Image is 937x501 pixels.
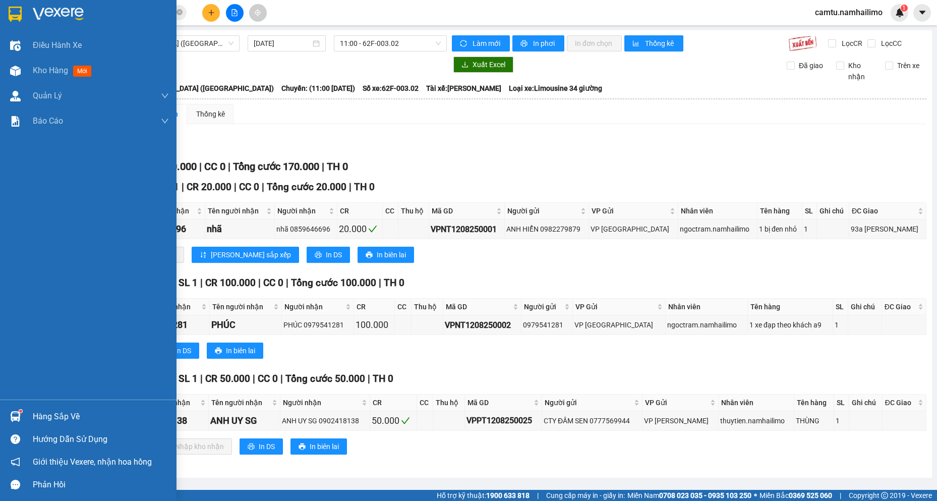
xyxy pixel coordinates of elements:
span: close-circle [177,8,183,18]
span: sync [460,40,468,48]
span: In biên lai [226,345,255,356]
div: nhã [207,222,273,236]
div: 0979541281 [523,319,570,330]
sup: 1 [19,410,22,413]
span: CR 20.000 [187,181,231,193]
span: Tên người nhận [208,205,264,216]
span: CC 0 [258,373,278,384]
div: VPNT1208250002 [445,319,520,331]
div: Hướng dẫn sử dụng [33,432,169,447]
div: 1 xe đạp theo khách a9 [749,319,831,330]
span: VP Gửi [645,397,708,408]
div: 0946333544 [9,45,89,59]
span: | [200,277,203,289]
span: CC 0 [239,181,259,193]
th: Nhân viên [719,395,795,411]
button: In đơn chọn [567,35,622,51]
div: VP [PERSON_NAME] [644,415,717,426]
div: 93a [PERSON_NAME] [851,224,924,235]
span: Chuyến: (11:00 [DATE]) [281,83,355,94]
span: VP Gửi [575,301,655,312]
button: plus [202,4,220,22]
span: caret-down [918,8,927,17]
span: Miền Nam [627,490,751,501]
span: printer [215,347,222,355]
img: warehouse-icon [10,411,21,422]
th: CC [383,203,398,219]
td: ANH UY SG [209,411,280,431]
td: VP Phan Thiết [642,411,719,431]
span: Nhận: [96,10,121,20]
span: | [537,490,539,501]
button: caret-down [913,4,931,22]
span: In DS [326,249,342,260]
span: Người nhận [283,397,360,408]
th: Ghi chú [848,299,882,315]
span: In DS [175,345,191,356]
button: printerIn DS [307,247,350,263]
span: Tổng cước 20.000 [267,181,346,193]
span: plus [208,9,215,16]
th: Nhân viên [678,203,757,219]
span: check [368,225,377,234]
span: ĐC Giao [852,205,916,216]
strong: 0708 023 035 - 0935 103 250 [659,491,751,499]
span: Tổng cước 170.000 [233,160,319,173]
div: THÙNG [796,415,832,426]
span: | [182,181,184,193]
span: 11:00 - 62F-003.02 [340,36,441,51]
img: warehouse-icon [10,91,21,101]
span: printer [520,40,529,48]
div: Hàng sắp về [33,409,169,424]
div: VP [GEOGRAPHIC_DATA] [591,224,676,235]
span: | [368,373,370,384]
span: Người gửi [507,205,578,216]
div: 400.000 [95,65,200,79]
th: SL [834,395,849,411]
span: close-circle [177,9,183,15]
span: SL 1 [179,373,198,384]
span: Kho hàng [33,66,68,75]
span: CC 0 [204,160,225,173]
span: | [262,181,264,193]
span: Người gửi [545,397,632,408]
span: | [253,373,255,384]
span: | [840,490,841,501]
span: printer [248,443,255,451]
td: PHÚC [210,315,282,335]
img: warehouse-icon [10,40,21,51]
span: Xuất Excel [473,59,505,70]
span: printer [299,443,306,451]
span: Lọc CC [877,38,903,49]
span: Thống kê [645,38,675,49]
span: CC 0 [263,277,283,289]
span: | [234,181,237,193]
span: CR 50.000 [205,373,250,384]
th: CR [370,395,417,411]
span: download [461,61,468,69]
span: Người gửi [524,301,562,312]
div: Thống kê [196,108,225,120]
span: TH 0 [327,160,348,173]
div: CTY ĐẦM SEN 0777569944 [544,415,640,426]
span: In phơi [533,38,556,49]
span: aim [254,9,261,16]
div: 1 [804,224,815,235]
strong: 0369 525 060 [789,491,832,499]
img: icon-new-feature [895,8,904,17]
th: Thu hộ [433,395,465,411]
div: thuytien.namhailimo [720,415,793,426]
button: syncLàm mới [452,35,510,51]
span: Mã GD [446,301,511,312]
span: Gửi: [9,10,24,20]
button: printerIn biên lai [290,438,347,455]
span: ⚪️ [754,493,757,497]
span: Quản Lý [33,89,62,102]
strong: 1900 633 818 [486,491,530,499]
span: VP Gửi [592,205,668,216]
div: VPPT1208250025 [466,414,540,427]
span: In biên lai [377,249,406,260]
span: Mã GD [432,205,494,216]
div: ngoctram.namhailimo [680,224,755,235]
span: Loại xe: Limousine 34 giường [509,83,602,94]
